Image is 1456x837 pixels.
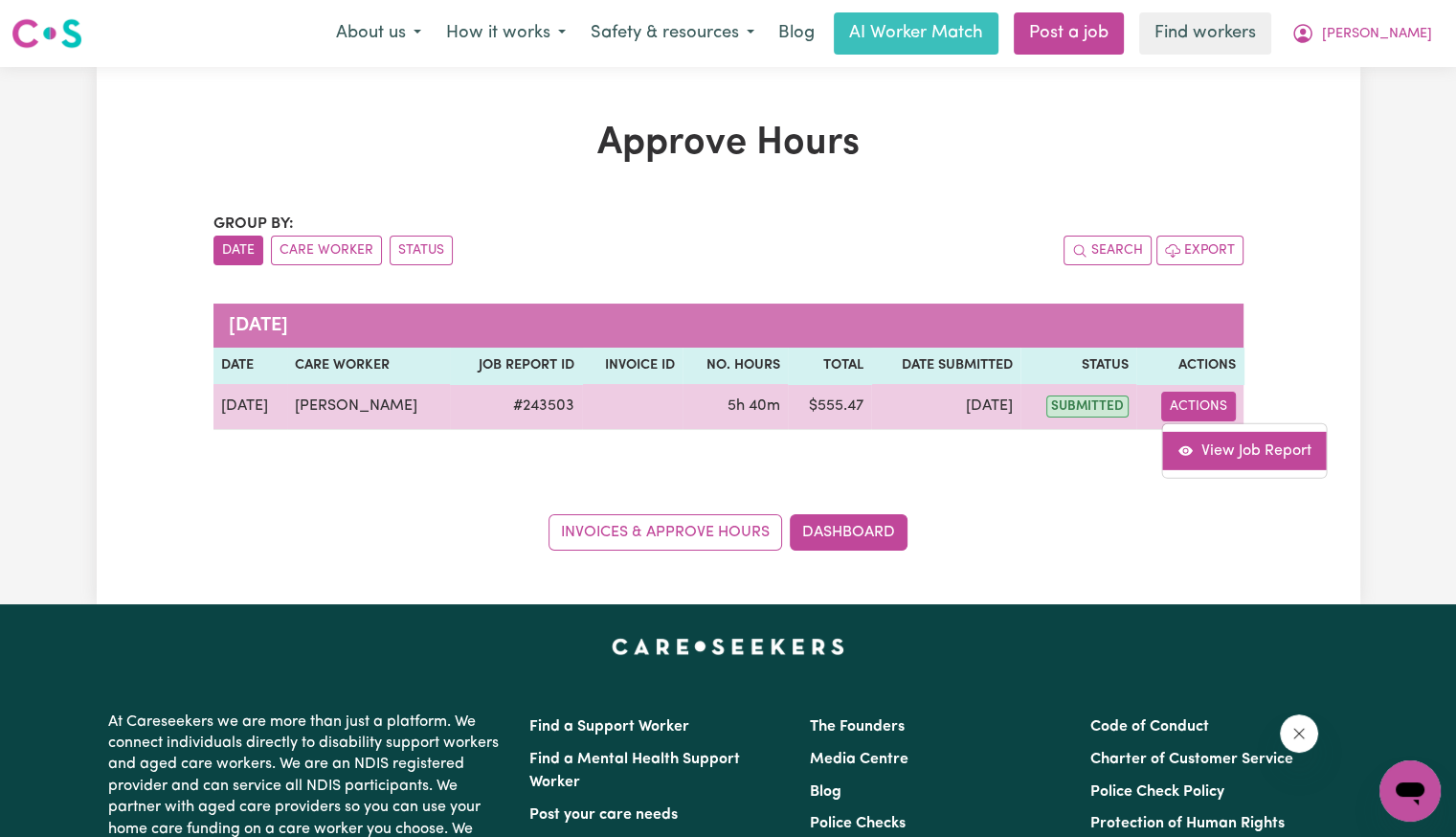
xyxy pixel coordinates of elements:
button: How it works [434,13,578,54]
button: About us [324,13,434,54]
a: Protection of Human Rights [1090,816,1285,831]
button: Actions [1161,392,1236,421]
td: # 243503 [450,384,581,430]
h1: Approve Hours [213,121,1243,167]
th: Actions [1136,348,1243,384]
a: Find a Mental Health Support Worker [529,752,740,790]
button: sort invoices by care worker [271,236,382,265]
button: sort invoices by date [213,236,263,265]
th: Invoice ID [582,348,683,384]
a: Invoices & Approve Hours [549,514,782,551]
button: Export [1156,236,1243,265]
a: Media Centre [810,752,908,767]
a: Charter of Customer Service [1090,752,1293,767]
iframe: Close message [1280,714,1318,753]
td: [PERSON_NAME] [287,384,451,430]
a: Blog [767,12,826,55]
button: My Account [1279,13,1445,54]
span: Group by: [213,216,294,232]
button: Search [1064,236,1152,265]
span: [PERSON_NAME] [1322,24,1432,45]
a: Police Checks [810,816,906,831]
a: Post a job [1014,12,1124,55]
th: Date [213,348,287,384]
a: Dashboard [790,514,907,551]
img: Careseekers logo [11,16,82,51]
td: [DATE] [871,384,1020,430]
a: Find workers [1139,12,1271,55]
a: Code of Conduct [1090,719,1209,735]
button: sort invoices by paid status [390,236,453,265]
a: AI Worker Match [834,12,998,55]
th: No. Hours [683,348,788,384]
a: Careseekers logo [11,11,82,56]
a: Post your care needs [529,807,678,823]
span: Need any help? [11,13,116,29]
a: Police Check Policy [1090,784,1224,800]
th: Job Report ID [450,348,581,384]
td: [DATE] [213,384,287,430]
span: 5 hours 40 minutes [728,398,780,414]
iframe: Button to launch messaging window [1379,760,1441,822]
a: Find a Support Worker [529,719,689,735]
th: Status [1020,348,1136,384]
a: Blog [810,784,841,800]
a: View job report 243503 [1162,431,1326,469]
caption: [DATE] [213,304,1243,348]
td: $ 555.47 [788,384,871,430]
a: The Founders [810,719,905,735]
th: Total [788,348,871,384]
button: Safety & resources [578,13,767,54]
th: Care worker [287,348,451,384]
th: Date Submitted [871,348,1020,384]
div: Actions [1161,422,1327,478]
span: submitted [1046,396,1129,418]
a: Careseekers home page [612,639,844,654]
